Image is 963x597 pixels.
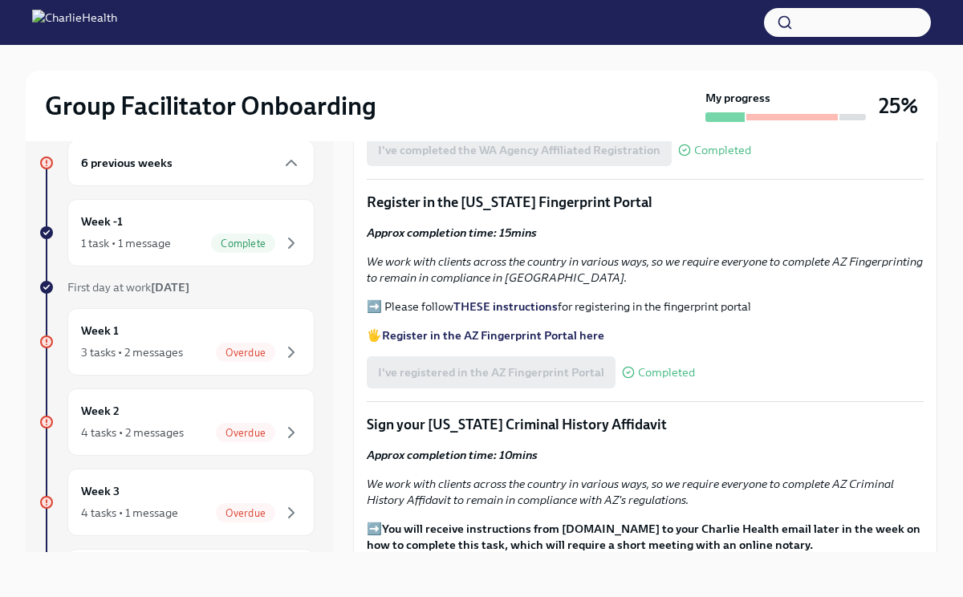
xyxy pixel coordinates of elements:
[81,213,123,230] h6: Week -1
[39,199,315,266] a: Week -11 task • 1 messageComplete
[367,327,924,343] p: 🖐️
[216,427,275,439] span: Overdue
[638,367,695,379] span: Completed
[81,154,173,172] h6: 6 previous weeks
[216,347,275,359] span: Overdue
[151,280,189,294] strong: [DATE]
[81,235,171,251] div: 1 task • 1 message
[367,522,920,552] strong: You will receive instructions from [DOMAIN_NAME] to your Charlie Health email later in the week o...
[453,299,558,314] a: THESE instructions
[81,482,120,500] h6: Week 3
[67,140,315,186] div: 6 previous weeks
[367,298,924,315] p: ➡️ Please follow for registering in the fingerprint portal
[39,388,315,456] a: Week 24 tasks • 2 messagesOverdue
[67,280,189,294] span: First day at work
[39,469,315,536] a: Week 34 tasks • 1 messageOverdue
[367,254,923,285] em: We work with clients across the country in various ways, so we require everyone to complete AZ Fi...
[81,402,120,420] h6: Week 2
[81,424,184,441] div: 4 tasks • 2 messages
[39,308,315,376] a: Week 13 tasks • 2 messagesOverdue
[32,10,117,35] img: CharlieHealth
[367,477,894,507] em: We work with clients across the country in various ways, so we require everyone to complete AZ Cr...
[39,279,315,295] a: First day at work[DATE]
[367,225,537,240] strong: Approx completion time: 15mins
[705,90,770,106] strong: My progress
[879,91,918,120] h3: 25%
[367,193,924,212] p: Register in the [US_STATE] Fingerprint Portal
[45,90,376,122] h2: Group Facilitator Onboarding
[216,507,275,519] span: Overdue
[367,521,924,553] p: ➡️
[81,505,178,521] div: 4 tasks • 1 message
[694,144,751,156] span: Completed
[367,415,924,434] p: Sign your [US_STATE] Criminal History Affidavit
[382,328,604,343] a: Register in the AZ Fingerprint Portal here
[81,344,183,360] div: 3 tasks • 2 messages
[81,322,119,339] h6: Week 1
[211,238,275,250] span: Complete
[367,448,538,462] strong: Approx completion time: 10mins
